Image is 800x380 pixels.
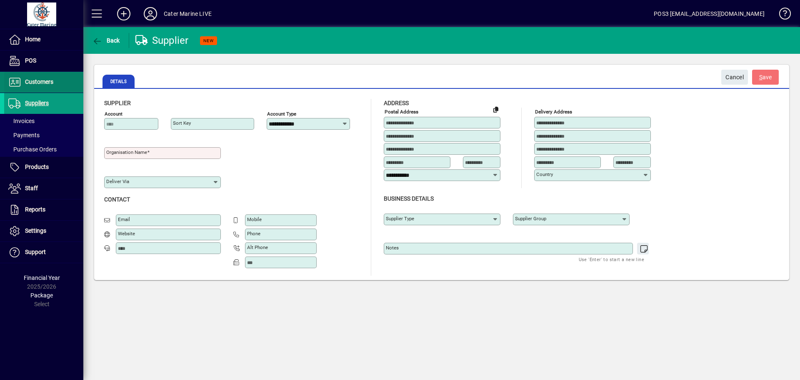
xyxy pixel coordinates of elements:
[4,142,83,156] a: Purchase Orders
[25,206,45,213] span: Reports
[384,100,409,106] span: Address
[4,178,83,199] a: Staff
[137,6,164,21] button: Profile
[8,118,35,124] span: Invoices
[752,70,779,85] button: Save
[25,164,49,170] span: Products
[8,132,40,138] span: Payments
[489,103,502,116] button: Copy to Delivery address
[90,33,122,48] button: Back
[83,33,129,48] app-page-header-button: Back
[110,6,137,21] button: Add
[721,70,748,85] button: Cancel
[773,2,790,29] a: Knowledge Base
[386,216,414,221] mat-label: Supplier type
[759,70,772,84] span: ave
[25,78,53,85] span: Customers
[25,185,38,191] span: Staff
[102,75,135,88] span: Details
[4,29,83,50] a: Home
[92,37,120,44] span: Back
[25,227,46,234] span: Settings
[384,195,434,202] span: Business details
[25,36,40,43] span: Home
[4,242,83,263] a: Support
[4,72,83,93] a: Customers
[4,128,83,142] a: Payments
[654,7,765,20] div: POS3 [EMAIL_ADDRESS][DOMAIN_NAME]
[267,111,296,117] mat-label: Account Type
[386,245,399,251] mat-label: Notes
[104,196,130,203] span: Contact
[106,179,129,184] mat-label: Deliver via
[203,38,214,43] span: NEW
[25,100,49,106] span: Suppliers
[725,70,744,84] span: Cancel
[104,100,131,106] span: Supplier
[30,292,53,299] span: Package
[25,249,46,255] span: Support
[24,274,60,281] span: Financial Year
[247,231,260,237] mat-label: Phone
[4,50,83,71] a: POS
[164,7,212,20] div: Cater Marine LIVE
[4,199,83,220] a: Reports
[135,34,189,47] div: Supplier
[759,74,762,81] span: S
[247,216,262,222] mat-label: Mobile
[105,111,122,117] mat-label: Account
[579,254,644,264] mat-hint: Use 'Enter' to start a new line
[515,216,546,221] mat-label: Supplier group
[536,171,553,177] mat-label: Country
[118,231,135,237] mat-label: Website
[118,216,130,222] mat-label: Email
[25,57,36,64] span: POS
[4,221,83,242] a: Settings
[4,157,83,178] a: Products
[247,244,268,250] mat-label: Alt Phone
[173,120,191,126] mat-label: Sort key
[106,149,147,155] mat-label: Organisation name
[4,114,83,128] a: Invoices
[8,146,57,153] span: Purchase Orders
